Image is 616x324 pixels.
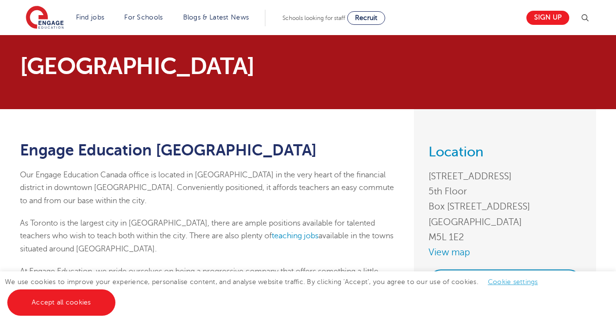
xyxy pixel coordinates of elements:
a: Cookie settings [488,278,538,286]
a: Blogs & Latest News [183,14,249,21]
img: Engage Education [26,6,64,30]
a: Sign up [526,11,569,25]
p: Our Engage Education Canada office is located in [GEOGRAPHIC_DATA] in the very heart of the finan... [20,169,399,207]
a: Find jobs [76,14,105,21]
span: Schools looking for staff [282,15,345,21]
address: [STREET_ADDRESS] 5th Floor Box [STREET_ADDRESS] [GEOGRAPHIC_DATA] M5L 1E2 [429,169,581,245]
a: Accept all cookies [7,289,115,316]
p: [GEOGRAPHIC_DATA] [20,55,399,78]
span: We use cookies to improve your experience, personalise content, and analyse website traffic. By c... [5,278,548,306]
a: [PHONE_NUMBER] [429,269,581,294]
a: For Schools [124,14,163,21]
p: At Engage Education, we pride ourselves on being a progressive company that offers something a li... [20,265,399,316]
h3: Location [429,145,581,159]
h1: Engage Education [GEOGRAPHIC_DATA] [20,142,399,159]
a: teaching jobs [272,231,318,240]
span: Recruit [355,14,377,21]
p: As Toronto is the largest city in [GEOGRAPHIC_DATA], there are ample positions available for tale... [20,217,399,255]
a: Recruit [347,11,385,25]
a: View map [429,245,581,260]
